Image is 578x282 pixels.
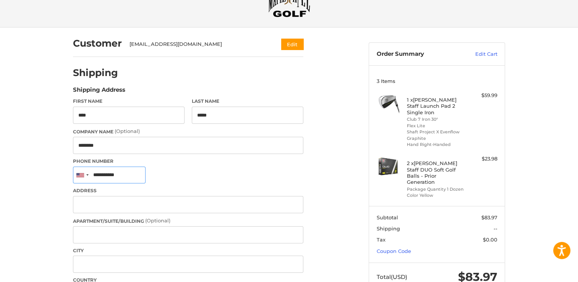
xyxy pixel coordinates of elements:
a: Edit Cart [459,50,497,58]
span: -- [494,225,497,232]
h3: 3 Items [377,78,497,84]
div: United States: +1 [73,167,91,183]
a: Coupon Code [377,248,411,254]
legend: Shipping Address [73,86,125,98]
button: Edit [281,39,303,50]
li: Club 7 Iron 30° [407,116,465,123]
li: Flex Lite [407,123,465,129]
h2: Shipping [73,67,118,79]
li: Color Yellow [407,192,465,199]
div: $59.99 [467,92,497,99]
h3: Order Summary [377,50,459,58]
span: Total (USD) [377,273,407,280]
small: (Optional) [145,217,170,224]
label: Last Name [192,98,303,105]
h4: 2 x [PERSON_NAME] Staff DUO Soft Golf Balls - Prior Generation [407,160,465,185]
span: Shipping [377,225,400,232]
label: Company Name [73,128,303,135]
small: (Optional) [115,128,140,134]
span: $83.97 [481,214,497,220]
h4: 1 x [PERSON_NAME] Staff Launch Pad 2 Single Iron [407,97,465,115]
li: Shaft Project X Evenflow Graphite [407,129,465,141]
label: City [73,247,303,254]
span: Tax [377,237,385,243]
label: Apartment/Suite/Building [73,217,303,225]
span: Subtotal [377,214,398,220]
li: Package Quantity 1 Dozen [407,186,465,193]
div: $23.98 [467,155,497,163]
label: Address [73,187,303,194]
li: Hand Right-Handed [407,141,465,148]
h2: Customer [73,37,122,49]
label: Phone Number [73,158,303,165]
div: [EMAIL_ADDRESS][DOMAIN_NAME] [130,41,267,48]
label: First Name [73,98,185,105]
span: $0.00 [483,237,497,243]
